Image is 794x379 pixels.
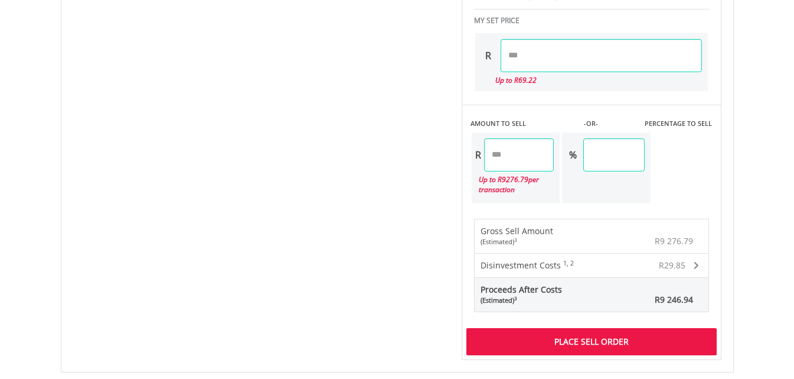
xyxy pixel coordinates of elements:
h6: MY SET PRICE [474,15,709,26]
sup: 3 [514,295,517,302]
label: PERCENTAGE TO SELL [645,119,712,128]
div: Up to R [495,72,701,85]
span: R29.85 [659,260,685,271]
div: (Estimated) [481,237,553,247]
label: AMOUNT TO SELL [470,119,526,128]
sup: 3 [514,237,517,243]
span: 9276.79 [502,174,528,184]
div: R [472,138,484,171]
span: Disinvestment Costs [481,260,561,271]
div: % [562,138,583,171]
label: -OR- [584,119,598,128]
sup: 1, 2 [563,259,574,267]
span: R9 276.79 [655,235,693,247]
div: Up to R per transaction [472,171,554,197]
div: R [475,39,501,72]
span: Proceeds After Costs [481,284,562,305]
div: Gross Sell Amount [481,225,553,247]
span: R9 246.94 [655,294,693,305]
span: 69.22 [518,75,537,85]
div: (Estimated) [481,296,562,305]
div: Place Sell Order [466,328,717,355]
